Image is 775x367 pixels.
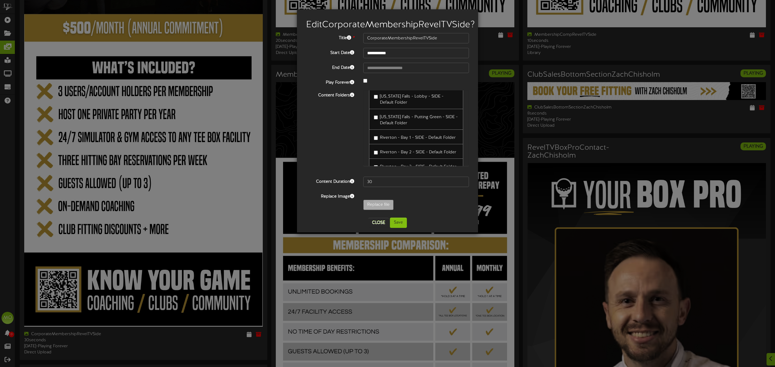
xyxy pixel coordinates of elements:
[363,177,469,187] input: 15
[380,150,456,155] span: Riverton - Bay 2 - SIDE - Default Folder
[368,218,389,228] button: Close
[302,90,359,98] label: Content Folders
[374,136,378,140] input: Riverton - Bay 1 - SIDE - Default Folder
[374,115,378,119] input: [US_STATE] Falls - Putting Green - SIDE - Default Folder
[380,135,456,140] span: Riverton - Bay 1 - SIDE - Default Folder
[302,33,359,41] label: Title
[380,165,456,169] span: Riverton - Bay 3 - SIDE - Default Folder
[302,192,359,200] label: Replace Image
[302,48,359,56] label: Start Date
[380,94,444,105] span: [US_STATE] Falls - Lobby - SIDE - Default Folder
[302,177,359,185] label: Content Duration
[380,115,458,125] span: [US_STATE] Falls - Putting Green - SIDE - Default Folder
[306,20,469,30] h2: Edit CorporateMembershipRevelTVSide ?
[374,95,378,99] input: [US_STATE] Falls - Lobby - SIDE - Default Folder
[374,165,378,169] input: Riverton - Bay 3 - SIDE - Default Folder
[374,151,378,155] input: Riverton - Bay 2 - SIDE - Default Folder
[302,78,359,86] label: Play Forever
[390,218,407,228] button: Save
[363,33,469,43] input: Title
[302,63,359,71] label: End Date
